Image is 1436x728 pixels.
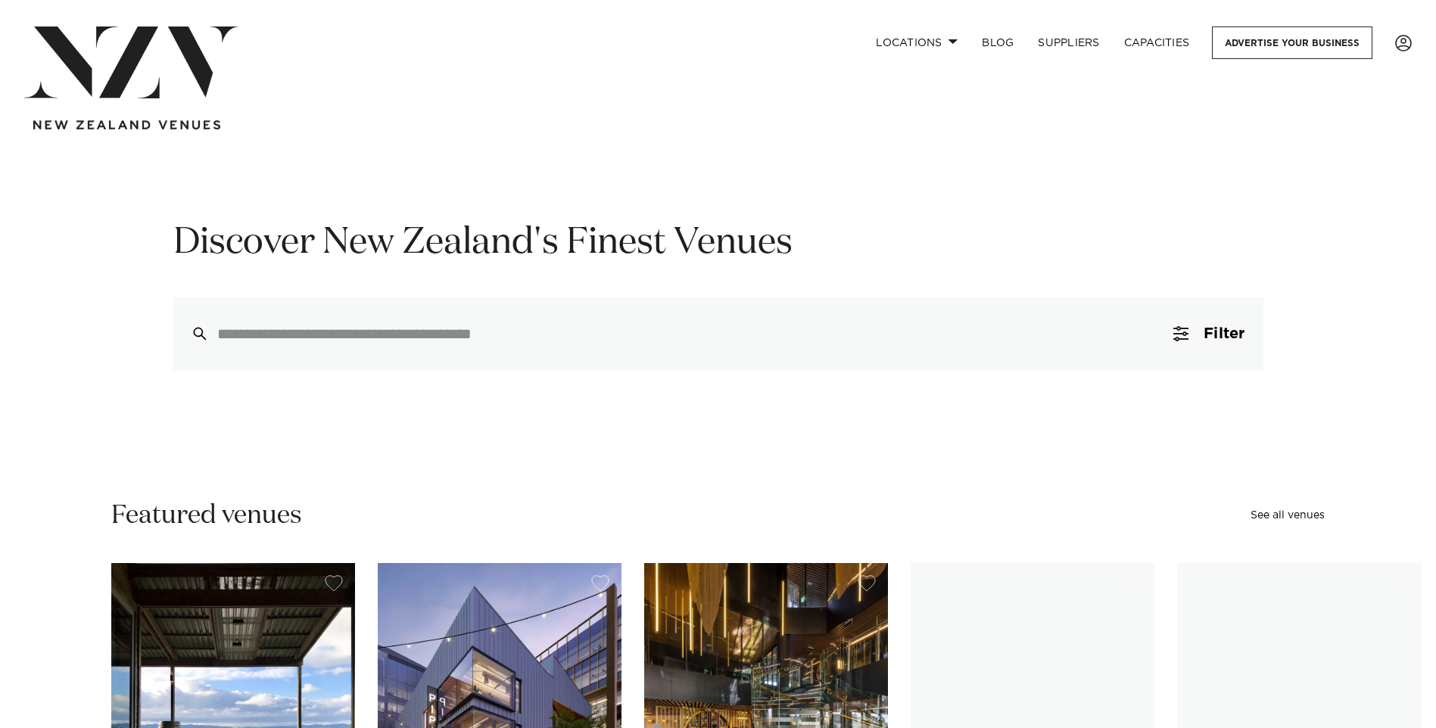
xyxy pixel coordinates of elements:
[1155,297,1263,370] button: Filter
[1112,26,1202,59] a: Capacities
[111,499,302,533] h2: Featured venues
[864,26,970,59] a: Locations
[173,219,1263,267] h1: Discover New Zealand's Finest Venues
[1212,26,1372,59] a: Advertise your business
[1026,26,1111,59] a: SUPPLIERS
[24,26,238,98] img: nzv-logo.png
[1251,510,1325,521] a: See all venues
[33,120,220,130] img: new-zealand-venues-text.png
[1204,326,1244,341] span: Filter
[970,26,1026,59] a: BLOG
